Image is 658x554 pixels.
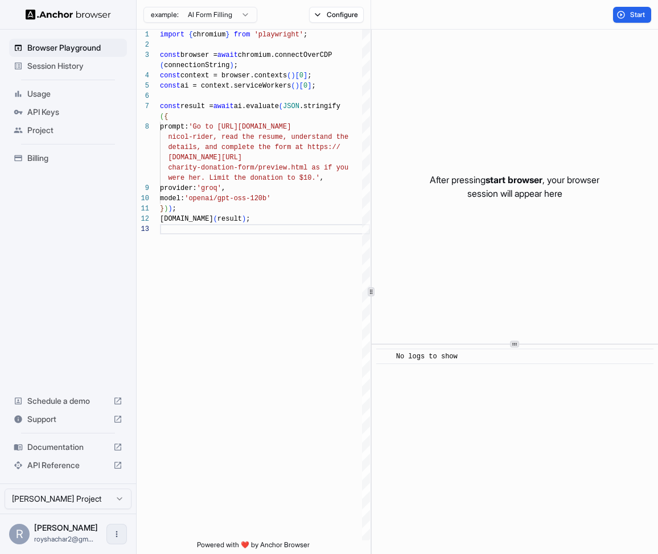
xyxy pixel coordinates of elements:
[613,7,651,23] button: Start
[234,102,279,110] span: ai.evaluate
[137,71,149,81] div: 4
[309,7,364,23] button: Configure
[193,31,226,39] span: chromium
[396,353,458,361] span: No logs to show
[221,184,225,192] span: ,
[217,215,242,223] span: result
[137,50,149,60] div: 3
[311,82,315,90] span: ;
[106,524,127,544] button: Open menu
[27,106,122,118] span: API Keys
[254,31,303,39] span: 'playwright'
[303,82,307,90] span: 0
[168,174,319,182] span: were her. Limit the donation to $10.'
[9,456,127,474] div: API Reference
[160,31,184,39] span: import
[160,102,180,110] span: const
[27,152,122,164] span: Billing
[307,72,311,80] span: ;
[27,60,122,72] span: Session History
[180,51,217,59] span: browser =
[180,82,291,90] span: ai = context.serviceWorkers
[137,30,149,40] div: 1
[160,195,184,202] span: model:
[225,31,229,39] span: }
[27,88,122,100] span: Usage
[299,102,340,110] span: .stringify
[238,51,332,59] span: chromium.connectOverCDP
[197,184,221,192] span: 'groq'
[234,61,238,69] span: ;
[168,143,340,151] span: details, and complete the form at https://
[137,91,149,101] div: 6
[164,113,168,121] span: {
[197,540,310,554] span: Powered with ❤️ by Anchor Browser
[168,133,348,141] span: nicol-rider, read the resume, understand the
[295,82,299,90] span: )
[168,154,242,162] span: [DOMAIN_NAME][URL]
[295,72,299,80] span: [
[34,535,93,543] span: royshachar2@gmail.com
[279,102,283,110] span: (
[303,31,307,39] span: ;
[137,183,149,193] div: 9
[34,523,98,532] span: Roy Shachar
[160,113,164,121] span: (
[430,173,599,200] p: After pressing , your browser session will appear here
[184,195,270,202] span: 'openai/gpt-oss-120b'
[307,82,311,90] span: ]
[27,125,122,136] span: Project
[630,10,646,19] span: Start
[229,61,233,69] span: )
[486,174,542,185] span: start browser
[151,10,179,19] span: example:
[168,205,172,213] span: )
[137,101,149,111] div: 7
[299,72,303,80] span: 0
[27,414,109,425] span: Support
[9,438,127,456] div: Documentation
[137,81,149,91] div: 5
[137,40,149,50] div: 2
[27,460,109,471] span: API Reference
[137,214,149,224] div: 12
[160,215,213,223] span: [DOMAIN_NAME]
[287,72,291,80] span: (
[164,61,229,69] span: connectionString
[180,72,287,80] span: context = browser.contexts
[172,205,176,213] span: ;
[217,51,238,59] span: await
[9,85,127,103] div: Usage
[213,215,217,223] span: (
[303,72,307,80] span: ]
[27,441,109,453] span: Documentation
[299,82,303,90] span: [
[246,215,250,223] span: ;
[320,174,324,182] span: ,
[160,61,164,69] span: (
[9,524,30,544] div: R
[137,204,149,214] div: 11
[291,72,295,80] span: )
[9,121,127,139] div: Project
[168,164,348,172] span: charity-donation-form/preview.html as if you
[137,224,149,234] div: 13
[242,215,246,223] span: )
[160,205,164,213] span: }
[137,122,149,132] div: 8
[9,39,127,57] div: Browser Playground
[9,103,127,121] div: API Keys
[160,51,180,59] span: const
[213,102,234,110] span: await
[382,351,388,362] span: ​
[160,72,180,80] span: const
[283,102,299,110] span: JSON
[9,149,127,167] div: Billing
[160,123,188,131] span: prompt:
[164,205,168,213] span: )
[137,193,149,204] div: 10
[9,392,127,410] div: Schedule a demo
[27,42,122,53] span: Browser Playground
[9,57,127,75] div: Session History
[234,31,250,39] span: from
